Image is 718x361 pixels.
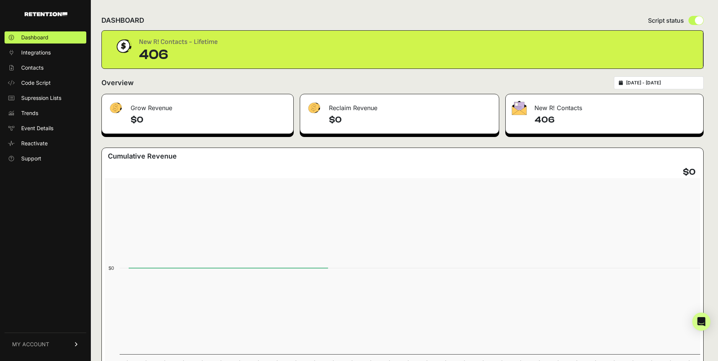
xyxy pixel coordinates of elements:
[101,15,144,26] h2: DASHBOARD
[5,92,86,104] a: Supression Lists
[329,114,492,126] h4: $0
[131,114,287,126] h4: $0
[648,16,684,25] span: Script status
[21,124,53,132] span: Event Details
[683,166,696,178] h4: $0
[534,114,697,126] h4: 406
[5,62,86,74] a: Contacts
[101,78,134,88] h2: Overview
[108,151,177,162] h3: Cumulative Revenue
[5,122,86,134] a: Event Details
[102,94,293,117] div: Grow Revenue
[21,94,61,102] span: Supression Lists
[21,49,51,56] span: Integrations
[21,109,38,117] span: Trends
[692,313,710,331] div: Open Intercom Messenger
[5,333,86,356] a: MY ACCOUNT
[5,152,86,165] a: Support
[5,47,86,59] a: Integrations
[306,101,321,115] img: fa-dollar-13500eef13a19c4ab2b9ed9ad552e47b0d9fc28b02b83b90ba0e00f96d6372e9.png
[5,107,86,119] a: Trends
[21,34,48,41] span: Dashboard
[108,101,123,115] img: fa-dollar-13500eef13a19c4ab2b9ed9ad552e47b0d9fc28b02b83b90ba0e00f96d6372e9.png
[114,37,133,56] img: dollar-coin-05c43ed7efb7bc0c12610022525b4bbbb207c7efeef5aecc26f025e68dcafac9.png
[12,341,49,348] span: MY ACCOUNT
[25,12,67,16] img: Retention.com
[139,37,218,47] div: New R! Contacts - Lifetime
[300,94,498,117] div: Reclaim Revenue
[512,101,527,115] img: fa-envelope-19ae18322b30453b285274b1b8af3d052b27d846a4fbe8435d1a52b978f639a2.png
[21,64,44,72] span: Contacts
[21,140,48,147] span: Reactivate
[21,155,41,162] span: Support
[21,79,51,87] span: Code Script
[5,77,86,89] a: Code Script
[139,47,218,62] div: 406
[5,137,86,149] a: Reactivate
[5,31,86,44] a: Dashboard
[506,94,703,117] div: New R! Contacts
[109,265,114,271] text: $0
